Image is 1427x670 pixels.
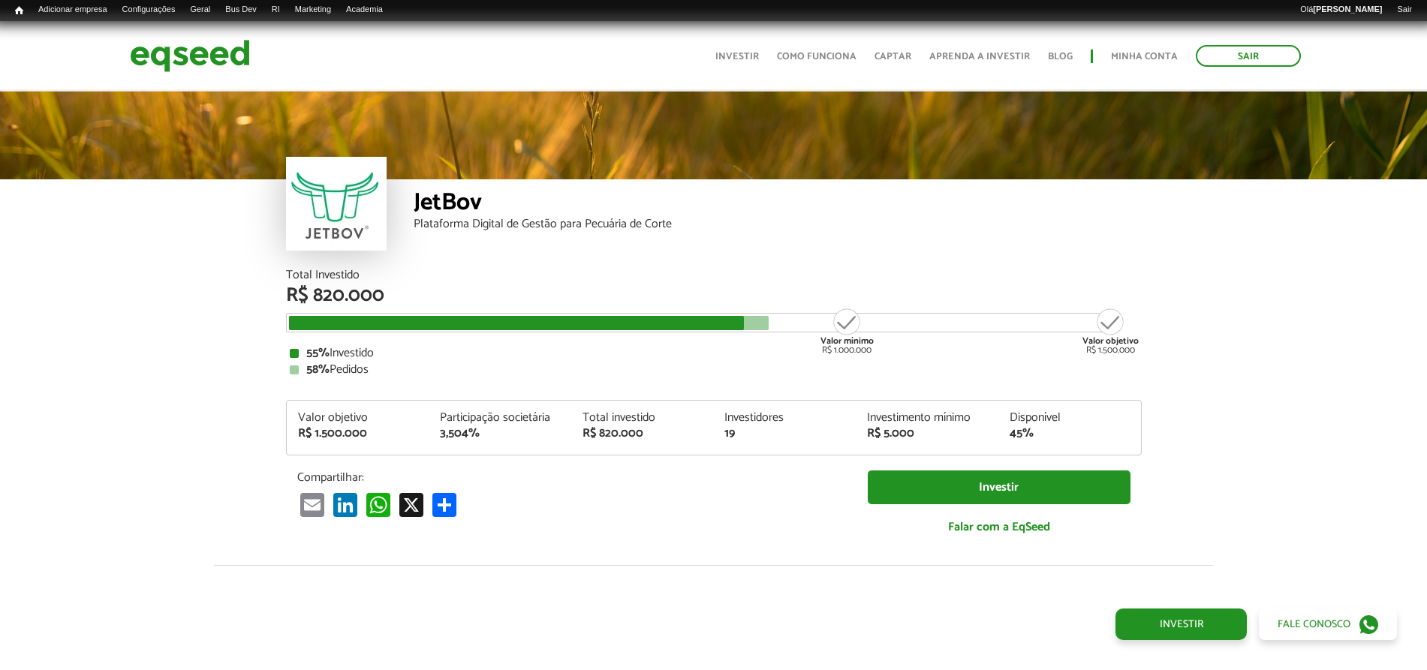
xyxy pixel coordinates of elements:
strong: Valor mínimo [820,334,874,348]
a: Configurações [115,4,183,16]
strong: 58% [306,359,330,380]
div: Plataforma Digital de Gestão para Pecuária de Corte [414,218,1142,230]
div: R$ 820.000 [583,428,703,440]
p: Compartilhar: [297,470,845,485]
a: Adicionar empresa [31,4,115,16]
a: Investir [715,52,759,62]
a: X [396,492,426,517]
div: Investidores [724,412,844,424]
div: R$ 820.000 [286,286,1142,305]
img: EqSeed [130,36,250,76]
div: Investido [290,347,1138,359]
a: Compartilhar [429,492,459,517]
div: R$ 1.000.000 [819,307,875,355]
div: Valor objetivo [298,412,418,424]
div: R$ 1.500.000 [298,428,418,440]
a: Marketing [288,4,339,16]
a: Email [297,492,327,517]
a: Fale conosco [1259,608,1397,640]
a: Geral [182,4,218,16]
div: Total investido [583,412,703,424]
div: Participação societária [440,412,560,424]
a: RI [264,4,288,16]
div: Disponível [1010,412,1130,424]
a: Olá[PERSON_NAME] [1293,4,1389,16]
a: WhatsApp [363,492,393,517]
div: Investimento mínimo [867,412,987,424]
div: R$ 5.000 [867,428,987,440]
a: Captar [875,52,911,62]
div: 3,504% [440,428,560,440]
a: Falar com a EqSeed [868,512,1130,542]
strong: Valor objetivo [1082,334,1139,348]
a: Minha conta [1111,52,1178,62]
a: Bus Dev [218,4,264,16]
strong: [PERSON_NAME] [1313,5,1382,14]
a: LinkedIn [330,492,360,517]
a: Investir [868,470,1130,504]
div: Pedidos [290,364,1138,376]
a: Como funciona [777,52,857,62]
a: Sair [1389,4,1419,16]
a: Investir [1115,608,1247,640]
strong: 55% [306,343,330,363]
a: Blog [1048,52,1073,62]
a: Início [8,4,31,18]
div: Total Investido [286,269,1142,281]
a: Aprenda a investir [929,52,1030,62]
div: JetBov [414,191,1142,218]
div: 19 [724,428,844,440]
div: 45% [1010,428,1130,440]
div: R$ 1.500.000 [1082,307,1139,355]
a: Academia [339,4,390,16]
a: Sair [1196,45,1301,67]
span: Início [15,5,23,16]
